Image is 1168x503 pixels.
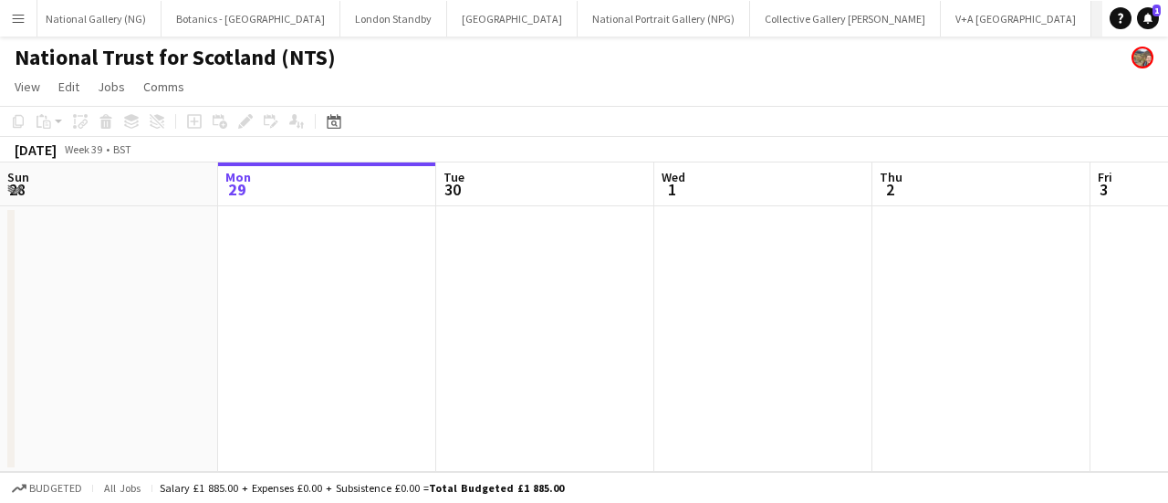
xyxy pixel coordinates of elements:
[51,75,87,99] a: Edit
[29,482,82,495] span: Budgeted
[1137,7,1159,29] a: 1
[143,79,184,95] span: Comms
[7,169,29,185] span: Sun
[750,1,941,37] button: Collective Gallery [PERSON_NAME]
[941,1,1091,37] button: V+A [GEOGRAPHIC_DATA]
[60,142,106,156] span: Week 39
[7,75,47,99] a: View
[659,179,685,200] span: 1
[441,179,464,200] span: 30
[5,179,29,200] span: 28
[1131,47,1153,68] app-user-avatar: Alyce Paton
[15,141,57,159] div: [DATE]
[662,169,685,185] span: Wed
[225,169,251,185] span: Mon
[880,169,902,185] span: Thu
[1098,169,1112,185] span: Fri
[58,79,79,95] span: Edit
[31,1,162,37] button: National Gallery (NG)
[15,79,40,95] span: View
[429,481,564,495] span: Total Budgeted £1 885.00
[15,44,336,71] h1: National Trust for Scotland (NTS)
[160,481,564,495] div: Salary £1 885.00 + Expenses £0.00 + Subsistence £0.00 =
[136,75,192,99] a: Comms
[90,75,132,99] a: Jobs
[1152,5,1161,16] span: 1
[113,142,131,156] div: BST
[443,169,464,185] span: Tue
[578,1,750,37] button: National Portrait Gallery (NPG)
[340,1,447,37] button: London Standby
[98,79,125,95] span: Jobs
[9,478,85,498] button: Budgeted
[877,179,902,200] span: 2
[1095,179,1112,200] span: 3
[100,481,144,495] span: All jobs
[447,1,578,37] button: [GEOGRAPHIC_DATA]
[162,1,340,37] button: Botanics - [GEOGRAPHIC_DATA]
[223,179,251,200] span: 29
